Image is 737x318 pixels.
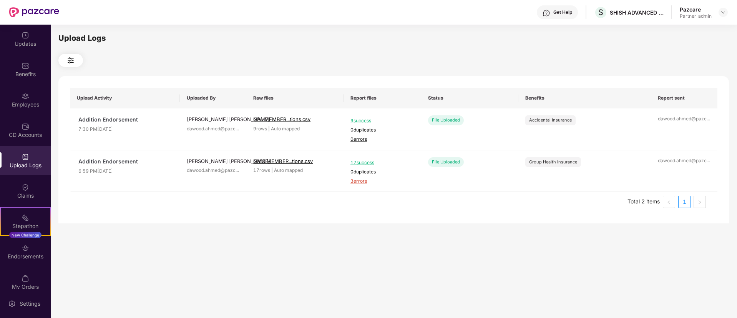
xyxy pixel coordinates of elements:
[694,196,706,208] li: Next Page
[720,9,726,15] img: svg+xml;base64,PHN2ZyBpZD0iRHJvcGRvd24tMzJ4MzIiIHhtbG5zPSJodHRwOi8vd3d3LnczLm9yZy8yMDAwL3N2ZyIgd2...
[697,200,702,205] span: right
[187,167,239,174] div: dawood.ahmed@pazc
[253,167,270,173] span: 17 rows
[350,168,414,176] span: 0 duplicates
[707,158,710,163] span: ...
[22,275,29,282] img: svg+xml;base64,PHN2ZyBpZD0iTXlfT3JkZXJzIiBkYXRhLW5hbWU9Ik15IE9yZGVycyIgeG1sbnM9Imh0dHA6Ly93d3cudz...
[58,32,729,44] div: Upload Logs
[22,183,29,191] img: svg+xml;base64,PHN2ZyBpZD0iQ2xhaW0iIHhtbG5zPSJodHRwOi8vd3d3LnczLm9yZy8yMDAwL3N2ZyIgd2lkdGg9IjIwIi...
[253,116,310,122] span: GPA MEMBER...tions.csv
[66,56,75,65] img: svg+xml;base64,PHN2ZyB4bWxucz0iaHR0cDovL3d3dy53My5vcmcvMjAwMC9zdmciIHdpZHRoPSIyNCIgaGVpZ2h0PSIyNC...
[667,200,671,205] span: left
[271,126,300,132] span: Auto mapped
[187,157,239,165] div: [PERSON_NAME] [PERSON_NAME]
[350,159,414,166] span: 17 success
[236,167,239,173] span: ...
[651,88,717,108] th: Report sent
[9,7,59,17] img: New Pazcare Logo
[78,126,173,133] span: 7:30 PM[DATE]
[694,196,706,208] button: right
[350,136,414,143] span: 0 errors
[22,214,29,221] img: svg+xml;base64,PHN2ZyB4bWxucz0iaHR0cDovL3d3dy53My5vcmcvMjAwMC9zdmciIHdpZHRoPSIyMSIgaGVpZ2h0PSIyMC...
[22,92,29,100] img: svg+xml;base64,PHN2ZyBpZD0iRW1wbG95ZWVzIiB4bWxucz0iaHR0cDovL3d3dy53My5vcmcvMjAwMC9zdmciIHdpZHRoPS...
[679,196,690,208] a: 1
[678,196,691,208] li: 1
[253,126,267,132] span: 9 rows
[627,196,660,208] li: Total 2 items
[22,123,29,130] img: svg+xml;base64,PHN2ZyBpZD0iQ0RfQWNjb3VudHMiIGRhdGEtbmFtZT0iQ0QgQWNjb3VudHMiIHhtbG5zPSJodHRwOi8vd3...
[78,168,173,175] span: 6:59 PM[DATE]
[350,127,414,134] span: 0 duplicates
[658,115,710,123] div: dawood.ahmed@pazc
[663,196,675,208] li: Previous Page
[271,167,273,173] span: |
[610,9,664,16] div: SHISH ADVANCED COMPOSITES PRIVATE LIMITED
[17,300,43,308] div: Settings
[598,8,603,17] span: S
[680,6,712,13] div: Pazcare
[1,222,50,230] div: Stepathon
[187,115,239,123] div: [PERSON_NAME] [PERSON_NAME]
[22,62,29,70] img: svg+xml;base64,PHN2ZyBpZD0iQmVuZWZpdHMiIHhtbG5zPSJodHRwOi8vd3d3LnczLm9yZy8yMDAwL3N2ZyIgd2lkdGg9Ij...
[553,9,572,15] div: Get Help
[78,157,173,166] span: Addition Endorsement
[543,9,550,17] img: svg+xml;base64,PHN2ZyBpZD0iSGVscC0zMngzMiIgeG1sbnM9Imh0dHA6Ly93d3cudzMub3JnLzIwMDAvc3ZnIiB3aWR0aD...
[246,88,344,108] th: Raw files
[9,232,41,238] div: New Challenge
[78,115,173,124] span: Addition Endorsement
[22,244,29,252] img: svg+xml;base64,PHN2ZyBpZD0iRW5kb3JzZW1lbnRzIiB4bWxucz0iaHR0cDovL3d3dy53My5vcmcvMjAwMC9zdmciIHdpZH...
[180,88,246,108] th: Uploaded By
[22,32,29,39] img: svg+xml;base64,PHN2ZyBpZD0iVXBkYXRlZCIgeG1sbnM9Imh0dHA6Ly93d3cudzMub3JnLzIwMDAvc3ZnIiB3aWR0aD0iMj...
[529,117,572,123] div: Accidental Insurance
[421,88,518,108] th: Status
[344,88,421,108] th: Report files
[663,196,675,208] button: left
[680,13,712,19] div: Partner_admin
[428,115,464,125] div: File Uploaded
[658,157,710,165] div: dawood.ahmed@pazc
[274,167,303,173] span: Auto mapped
[350,117,414,125] span: 9 success
[350,178,414,185] span: 3 errors
[236,126,239,132] span: ...
[8,300,16,308] img: svg+xml;base64,PHN2ZyBpZD0iU2V0dGluZy0yMHgyMCIgeG1sbnM9Imh0dHA6Ly93d3cudzMub3JnLzIwMDAvc3ZnIiB3aW...
[428,157,464,167] div: File Uploaded
[529,159,577,165] div: Group Health Insurance
[22,153,29,161] img: svg+xml;base64,PHN2ZyBpZD0iVXBsb2FkX0xvZ3MiIGRhdGEtbmFtZT0iVXBsb2FkIExvZ3MiIHhtbG5zPSJodHRwOi8vd3...
[187,125,239,133] div: dawood.ahmed@pazc
[268,126,270,132] span: |
[70,88,180,108] th: Upload Activity
[707,116,710,122] span: ...
[518,88,651,108] th: Benefits
[253,158,313,164] span: GMC MEMBER...tions.csv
